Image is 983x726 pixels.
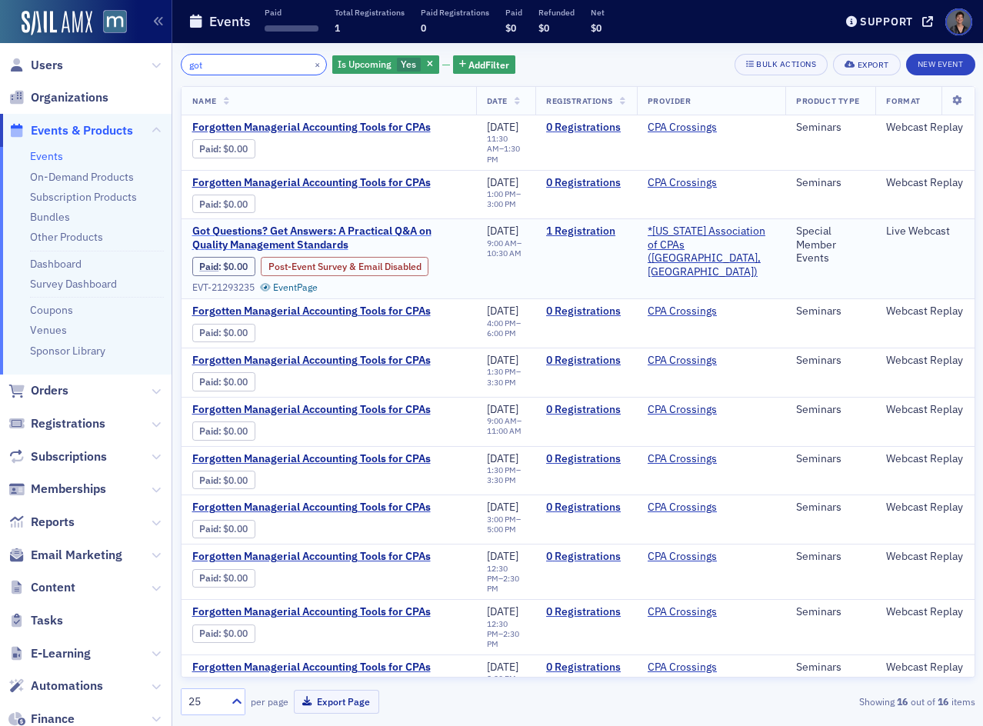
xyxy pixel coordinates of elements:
[260,281,318,293] a: EventPage
[31,415,105,432] span: Registrations
[487,238,525,258] div: –
[796,305,865,318] div: Seminars
[192,452,451,466] a: Forgotten Managerial Accounting Tools for CPAs
[886,176,963,190] div: Webcast Replay
[487,366,516,377] time: 1:30 PM
[223,143,248,155] span: $0.00
[648,403,717,417] a: CPA Crossings
[8,678,103,694] a: Automations
[199,376,223,388] span: :
[487,465,516,475] time: 1:30 PM
[401,58,416,70] span: Yes
[546,661,626,674] a: 0 Registrations
[199,628,223,639] span: :
[886,305,963,318] div: Webcast Replay
[591,22,601,34] span: $0
[546,605,626,619] a: 0 Registrations
[223,198,248,210] span: $0.00
[756,60,816,68] div: Bulk Actions
[648,354,745,368] span: CPA Crossings
[192,471,255,489] div: Paid: 0 - $0
[886,354,963,368] div: Webcast Replay
[192,501,451,515] span: Forgotten Managerial Accounting Tools for CPAs
[192,195,255,213] div: Paid: 0 - $0
[192,95,217,106] span: Name
[796,225,865,265] div: Special Member Events
[487,377,516,388] time: 3:30 PM
[648,501,717,515] a: CPA Crossings
[31,448,107,465] span: Subscriptions
[886,605,963,619] div: Webcast Replay
[223,475,248,486] span: $0.00
[546,305,626,318] a: 0 Registrations
[591,7,605,18] p: Net
[487,353,518,367] span: [DATE]
[192,403,451,417] span: Forgotten Managerial Accounting Tools for CPAs
[487,134,525,164] div: –
[453,55,516,75] button: AddFilter
[199,198,218,210] a: Paid
[192,550,451,564] span: Forgotten Managerial Accounting Tools for CPAs
[487,524,516,535] time: 5:00 PM
[199,143,223,155] span: :
[505,7,522,18] p: Paid
[833,54,900,75] button: Export
[223,261,248,272] span: $0.00
[648,354,717,368] a: CPA Crossings
[648,176,745,190] span: CPA Crossings
[421,22,426,34] span: 0
[796,605,865,619] div: Seminars
[858,61,889,69] div: Export
[648,452,717,466] a: CPA Crossings
[192,661,451,674] a: Forgotten Managerial Accounting Tools for CPAs
[199,261,218,272] a: Paid
[8,579,75,596] a: Content
[103,10,127,34] img: SailAMX
[487,451,518,465] span: [DATE]
[648,550,717,564] a: CPA Crossings
[886,550,963,564] div: Webcast Replay
[648,225,775,278] span: *Maryland Association of CPAs (Timonium, MD)
[192,569,255,588] div: Paid: 0 - $0
[30,170,134,184] a: On-Demand Products
[199,572,223,584] span: :
[538,7,575,18] p: Refunded
[192,605,451,619] span: Forgotten Managerial Accounting Tools for CPAs
[487,515,525,535] div: –
[487,573,519,594] time: 2:30 PM
[199,475,218,486] a: Paid
[546,501,626,515] a: 0 Registrations
[30,149,63,163] a: Events
[546,403,626,417] a: 0 Registrations
[796,95,859,106] span: Product Type
[31,57,63,74] span: Users
[796,452,865,466] div: Seminars
[648,452,745,466] span: CPA Crossings
[251,694,288,708] label: per page
[8,612,63,629] a: Tasks
[31,382,68,399] span: Orders
[648,305,745,318] span: CPA Crossings
[30,230,103,244] a: Other Products
[895,694,911,708] strong: 16
[546,176,626,190] a: 0 Registrations
[199,572,218,584] a: Paid
[199,425,218,437] a: Paid
[199,475,223,486] span: :
[487,660,518,674] span: [DATE]
[199,523,218,535] a: Paid
[8,448,107,465] a: Subscriptions
[487,618,508,639] time: 12:30 PM
[546,452,626,466] a: 0 Registrations
[31,612,63,629] span: Tasks
[886,95,920,106] span: Format
[648,305,717,318] a: CPA Crossings
[192,354,451,368] span: Forgotten Managerial Accounting Tools for CPAs
[487,143,520,164] time: 1:30 PM
[31,122,133,139] span: Events & Products
[886,225,963,238] div: Live Webcast
[796,501,865,515] div: Seminars
[487,189,525,209] div: –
